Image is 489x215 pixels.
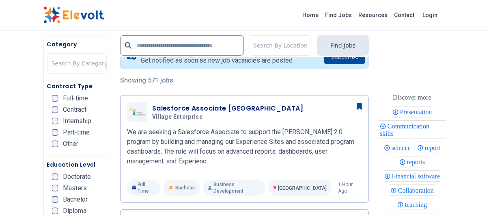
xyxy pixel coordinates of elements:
button: Find Jobs [317,35,369,56]
span: Village Enterprise [152,113,202,121]
input: Masters [52,185,58,191]
span: Internship [63,118,91,124]
div: Presentation [391,106,433,117]
h5: Category [47,40,107,48]
p: Business Development [203,180,265,196]
a: Login [418,7,443,23]
input: Part-time [52,129,58,136]
img: Village Enterprise [129,108,145,116]
img: Elevolt [43,7,104,24]
input: Internship [52,118,58,124]
div: Financial software [383,170,442,182]
div: teaching [396,199,428,210]
p: Get notified as soon as new job vacancies are posted. [141,56,294,65]
input: Contract [52,106,58,113]
span: Bachelor [175,185,195,191]
p: Showing 571 jobs [120,76,369,85]
span: Presentation [400,109,435,115]
a: Contact [391,9,418,22]
div: reports [398,156,426,167]
span: Masters [63,185,87,191]
a: Find Jobs [322,9,355,22]
span: Full-time [63,95,88,102]
div: Communication skills [379,120,446,139]
span: [GEOGRAPHIC_DATA] [278,185,327,191]
a: Home [299,9,322,22]
input: Full-time [52,95,58,102]
a: Resources [355,9,391,22]
span: Doctorate [63,174,91,180]
span: Bachelor [63,196,88,203]
span: teaching [405,201,429,208]
span: Part-time [63,129,90,136]
input: Bachelor [52,196,58,203]
div: These are topics related to the article that might interest you [393,92,431,103]
span: Financial software [392,173,443,180]
input: Doctorate [52,174,58,180]
p: We are seeking a Salesforce Associate to support the [PERSON_NAME] 2.0 program by building and ma... [127,127,362,166]
span: reports [407,159,427,165]
iframe: Chat Widget [448,176,489,215]
input: Other [52,141,58,147]
span: Collaboration [398,187,436,194]
div: Collaboration [389,185,435,196]
div: report [416,142,442,153]
p: Full Time [127,180,160,196]
span: science [392,144,413,151]
a: Village EnterpriseSalesforce Associate [GEOGRAPHIC_DATA]Village EnterpriseWe are seeking a Salesf... [127,102,362,196]
span: report [425,144,443,151]
h5: Contract Type [47,82,107,90]
h5: Education Level [47,161,107,169]
div: science [383,142,412,153]
span: Other [63,141,78,147]
span: Communication skills [380,123,429,137]
p: 1 hour ago [338,181,362,194]
span: Diploma [63,208,86,214]
h3: Salesforce Associate [GEOGRAPHIC_DATA] [152,104,304,113]
span: Contract [63,106,86,113]
input: Diploma [52,208,58,214]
